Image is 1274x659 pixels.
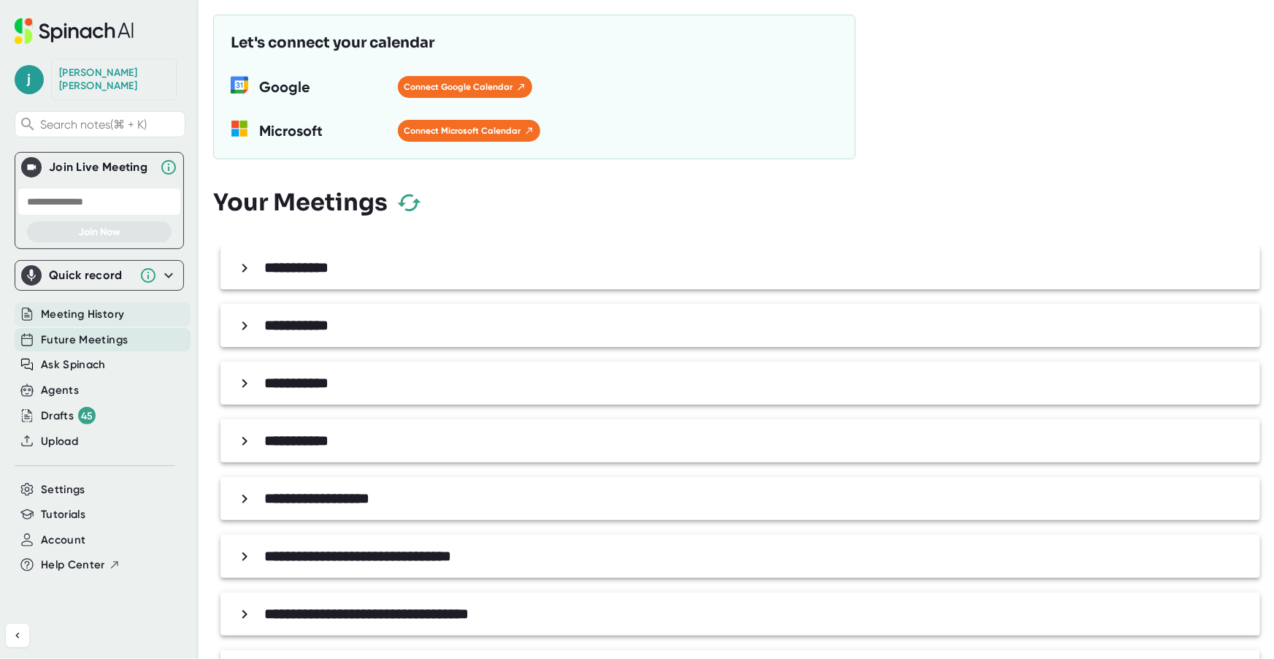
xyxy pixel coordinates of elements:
button: Collapse sidebar [6,624,29,647]
button: Connect Google Calendar [398,76,532,98]
button: Tutorials [41,506,85,523]
button: Ask Spinach [41,357,106,373]
span: Connect Google Calendar [404,80,526,94]
span: Connect Microsoft Calendar [404,124,534,137]
img: wORq9bEjBjwFQAAAABJRU5ErkJggg== [231,76,248,94]
span: Help Center [41,557,105,574]
span: Search notes (⌘ + K) [40,118,181,132]
span: Join Now [78,226,120,238]
div: Joan Gonzalez [59,66,169,92]
h3: Let's connect your calendar [231,32,434,54]
img: Join Live Meeting [24,160,39,175]
button: Settings [41,481,85,498]
button: Connect Microsoft Calendar [398,120,540,142]
div: Drafts [41,407,96,424]
button: Agents [41,382,79,399]
span: j [15,65,44,94]
div: Quick record [21,261,177,290]
button: Future Meetings [41,332,128,348]
button: Join Now [27,221,172,243]
button: Drafts 45 [41,407,96,424]
h3: Your Meetings [213,188,388,216]
div: 45 [78,407,96,424]
button: Help Center [41,557,120,574]
div: Quick record [49,268,132,283]
button: Upload [41,433,78,450]
h3: Google [259,76,387,98]
button: Account [41,532,85,549]
div: Join Live MeetingJoin Live Meeting [21,153,177,182]
h3: Microsoft [259,120,387,142]
button: Meeting History [41,306,124,323]
div: Join Live Meeting [49,160,153,175]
